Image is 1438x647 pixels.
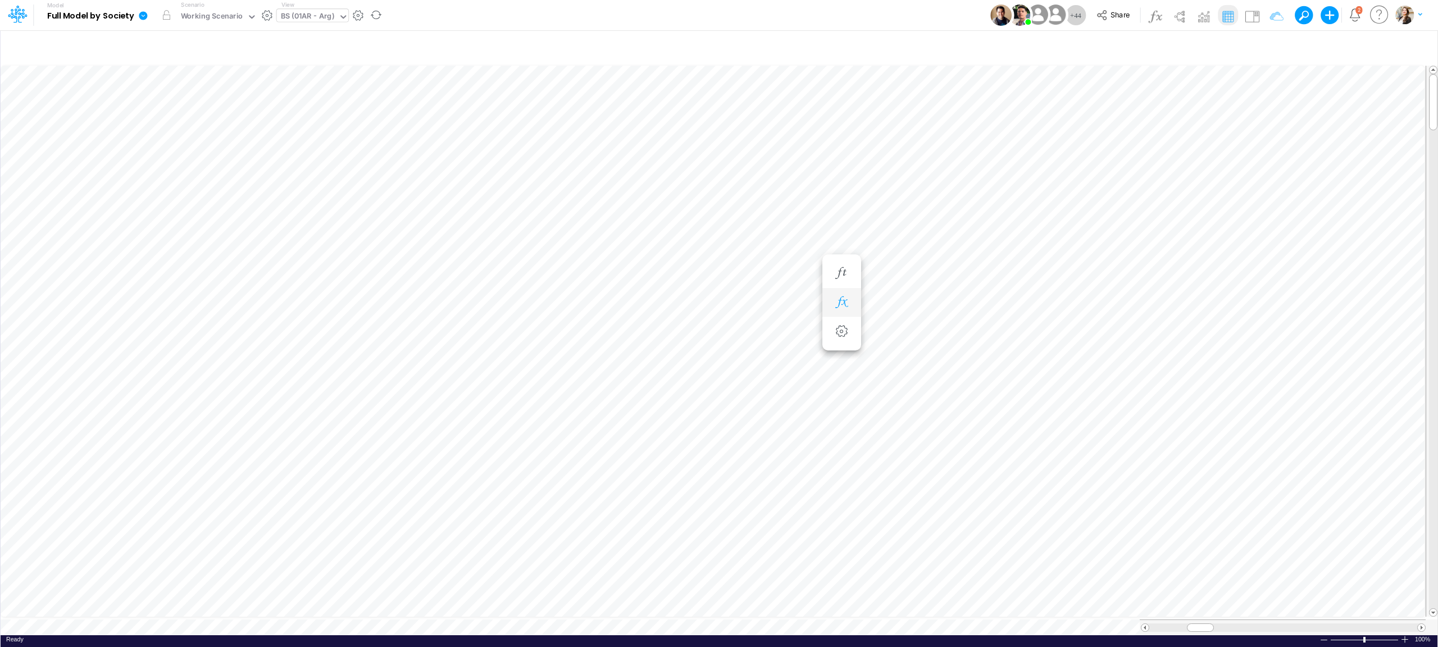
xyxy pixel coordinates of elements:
[47,11,134,21] b: Full Model by Society
[1400,635,1409,644] div: Zoom In
[1363,637,1366,643] div: Zoom
[1319,636,1328,644] div: Zoom Out
[281,11,334,24] div: BS (01AR - Arg)
[1349,8,1362,21] a: Notifications
[1009,4,1030,26] img: User Image Icon
[1091,7,1137,24] button: Share
[281,1,294,9] label: View
[1358,7,1360,12] div: 2 unread items
[6,636,24,643] span: Ready
[1025,2,1050,28] img: User Image Icon
[6,635,24,644] div: In Ready mode
[1415,635,1432,644] div: Zoom level
[181,1,204,9] label: Scenario
[1330,635,1400,644] div: Zoom
[47,2,64,9] label: Model
[181,11,243,24] div: Working Scenario
[1415,635,1432,644] span: 100%
[990,4,1012,26] img: User Image Icon
[1043,2,1068,28] img: User Image Icon
[1111,10,1130,19] span: Share
[10,35,1193,58] input: Type a title here
[1070,12,1081,19] span: + 44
